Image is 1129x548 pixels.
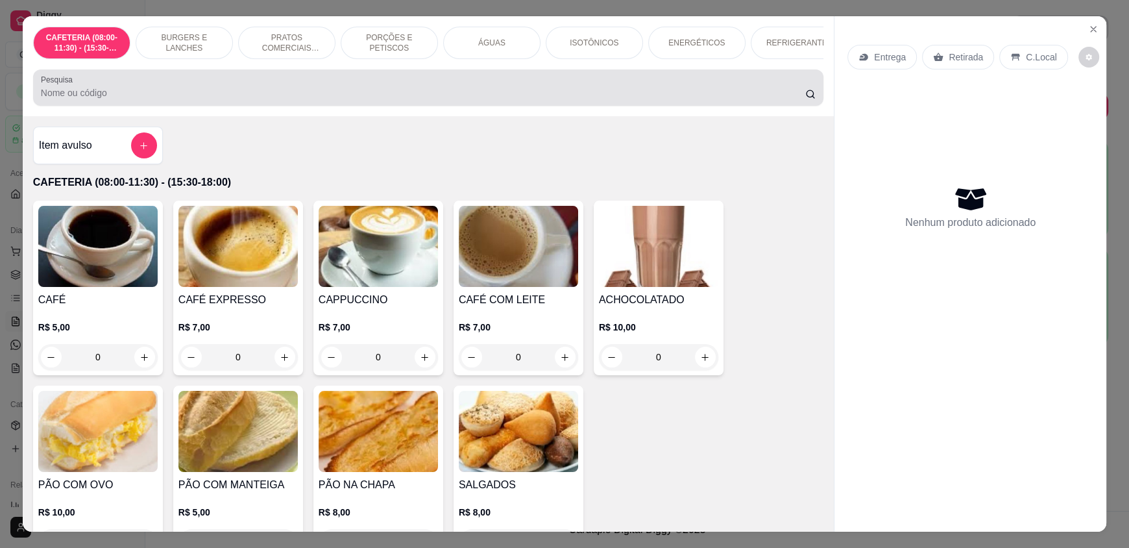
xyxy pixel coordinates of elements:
p: CAFETERIA (08:00-11:30) - (15:30-18:00) [33,175,823,190]
img: product-image [459,391,578,472]
img: product-image [38,206,158,287]
h4: PÃO COM OVO [38,477,158,493]
h4: CAFÉ EXPRESSO [178,292,298,308]
button: add-separate-item [131,132,157,158]
p: PRATOS COMERCIAIS (11:30-15:30) [249,32,324,53]
h4: PÃO COM MANTEIGA [178,477,298,493]
h4: SALGADOS [459,477,578,493]
input: Pesquisa [41,86,806,99]
img: product-image [38,391,158,472]
img: product-image [599,206,718,287]
p: REFRIGERANTES [766,38,832,48]
p: R$ 7,00 [319,321,438,334]
button: decrease-product-quantity [461,347,482,367]
p: C.Local [1026,51,1056,64]
h4: CAFÉ COM LEITE [459,292,578,308]
h4: PÃO NA CHAPA [319,477,438,493]
p: R$ 5,00 [38,321,158,334]
h4: Item avulso [39,138,92,153]
img: product-image [178,206,298,287]
button: decrease-product-quantity [1078,47,1099,68]
p: ÁGUAS [478,38,505,48]
button: increase-product-quantity [134,347,155,367]
button: decrease-product-quantity [41,347,62,367]
button: Close [1083,19,1104,40]
button: decrease-product-quantity [321,347,342,367]
p: BURGERS E LANCHES [147,32,222,53]
button: decrease-product-quantity [601,347,622,367]
h4: CAPPUCCINO [319,292,438,308]
p: ENERGÉTICOS [668,38,725,48]
img: product-image [319,206,438,287]
h4: ACHOCOLATADO [599,292,718,308]
p: R$ 8,00 [459,506,578,519]
p: CAFETERIA (08:00-11:30) - (15:30-18:00) [44,32,119,53]
p: Nenhum produto adicionado [905,215,1036,230]
p: PORÇÕES E PETISCOS [352,32,427,53]
img: product-image [459,206,578,287]
p: R$ 7,00 [459,321,578,334]
img: product-image [178,391,298,472]
p: R$ 10,00 [38,506,158,519]
p: R$ 8,00 [319,506,438,519]
button: increase-product-quantity [274,347,295,367]
img: product-image [319,391,438,472]
p: R$ 7,00 [178,321,298,334]
p: Entrega [874,51,906,64]
p: R$ 10,00 [599,321,718,334]
h4: CAFÉ [38,292,158,308]
p: ISOTÔNICOS [570,38,618,48]
button: increase-product-quantity [695,347,716,367]
p: R$ 5,00 [178,506,298,519]
button: increase-product-quantity [415,347,435,367]
button: decrease-product-quantity [181,347,202,367]
p: Retirada [949,51,983,64]
button: increase-product-quantity [555,347,576,367]
label: Pesquisa [41,74,77,85]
